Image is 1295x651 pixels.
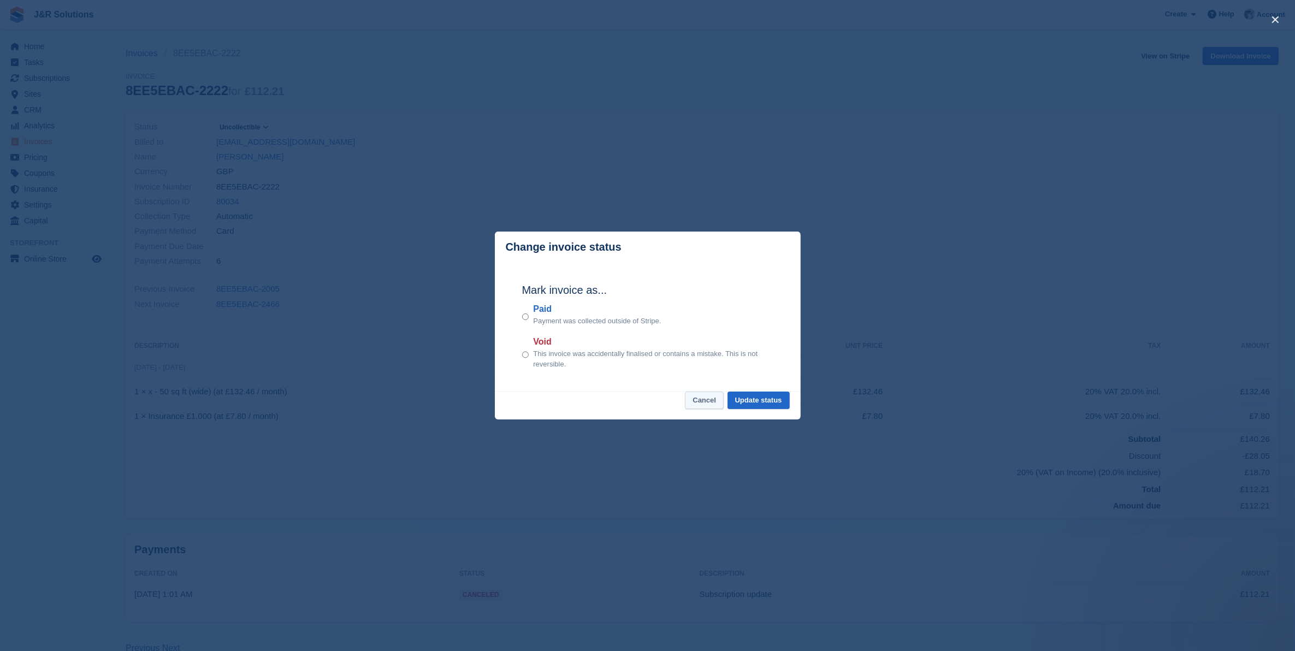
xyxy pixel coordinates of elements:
[506,241,622,253] p: Change invoice status
[685,392,724,410] button: Cancel
[522,282,773,298] h2: Mark invoice as...
[533,316,661,327] p: Payment was collected outside of Stripe.
[1267,11,1284,28] button: close
[533,348,773,370] p: This invoice was accidentally finalised or contains a mistake. This is not reversible.
[728,392,790,410] button: Update status
[533,335,773,348] label: Void
[533,303,661,316] label: Paid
